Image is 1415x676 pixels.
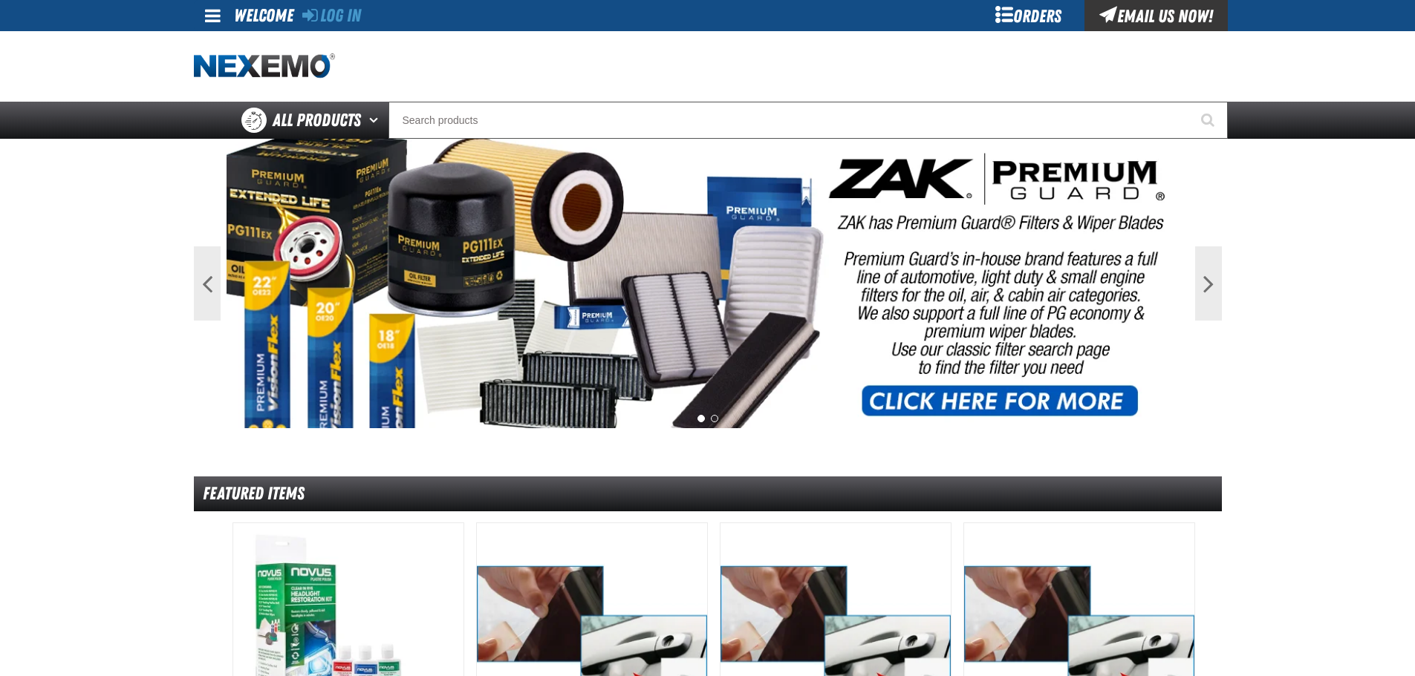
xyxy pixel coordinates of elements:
button: Next [1195,246,1222,321]
div: Featured Items [194,476,1222,511]
button: Start Searching [1191,102,1228,139]
button: Previous [194,246,221,321]
img: PG Filters & Wipers [227,139,1189,428]
a: Log In [302,5,361,26]
button: 2 of 2 [711,415,718,422]
button: Open All Products pages [364,102,388,139]
span: All Products [273,107,361,134]
button: 1 of 2 [697,415,705,422]
img: Nexemo logo [194,53,335,79]
input: Search [388,102,1228,139]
